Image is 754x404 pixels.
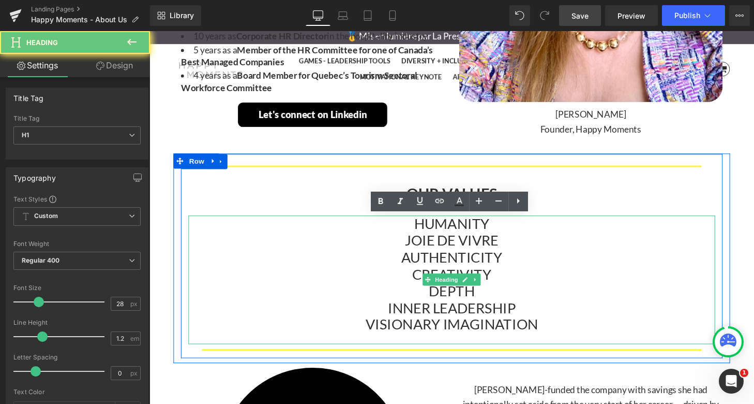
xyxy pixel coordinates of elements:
span: px [130,370,139,377]
button: Redo [534,5,555,26]
span: em [130,335,139,342]
span: DEPTH [289,260,337,278]
button: Undo [509,5,530,26]
span: 1 [740,369,748,377]
li: 4 years as a [33,40,305,65]
div: Typography [13,168,56,182]
span: AUTHENTICITY [261,225,365,243]
a: Mobile [380,5,405,26]
span: VISIONARY IMAGINATION [224,295,402,312]
span: CREATIVITY [272,243,354,261]
div: Title Tag [13,88,44,103]
span: HUMANITY [274,191,352,208]
p: Founder, Happy Moments [321,96,593,108]
div: Title Tag [13,115,141,122]
span: Row [38,127,59,142]
a: Expand / Collapse [67,127,81,143]
span: Let's connect on Linkedin [113,80,225,94]
h1: OUR VALUES [40,158,585,179]
a: Design [77,54,152,77]
button: Publish [662,5,725,26]
button: More [729,5,750,26]
span: Publish [674,11,700,20]
span: Heading [26,38,58,47]
div: Line Height [13,319,141,326]
span: Preview [617,10,645,21]
b: Custom [34,212,58,221]
a: Tablet [355,5,380,26]
div: Text Color [13,388,141,396]
span: Library [170,11,194,20]
div: Text Styles [13,195,141,203]
span: Happy Moments - About Us [31,16,127,24]
a: New Library [150,5,201,26]
b: H1 [22,131,29,139]
strong: Board Member for Quebec’s Tourism Sectoral Workforce Committee [33,40,277,64]
a: Let's connect on Linkedin [92,74,246,99]
span: Heading [294,251,322,264]
div: Font Size [13,284,141,292]
li: 5 years as a [33,14,305,38]
a: Laptop [330,5,355,26]
a: Expand / Collapse [332,251,343,264]
div: Font Weight [13,240,141,248]
a: Landing Pages [31,5,150,13]
span: px [130,300,139,307]
strong: Member of the HR Committee for one of Canada’s Best Managed Companies [33,14,293,37]
iframe: Intercom live chat [719,369,744,394]
a: Preview [605,5,658,26]
span: JOIE DE VIVRE [265,208,361,225]
p: [PERSON_NAME] [321,80,593,92]
div: Letter Spacing [13,354,141,361]
b: Regular 400 [22,256,60,264]
a: Expand / Collapse [59,127,73,142]
span: Save [571,10,589,21]
a: Desktop [306,5,330,26]
span: INNER LEADERSHIP [247,278,379,295]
